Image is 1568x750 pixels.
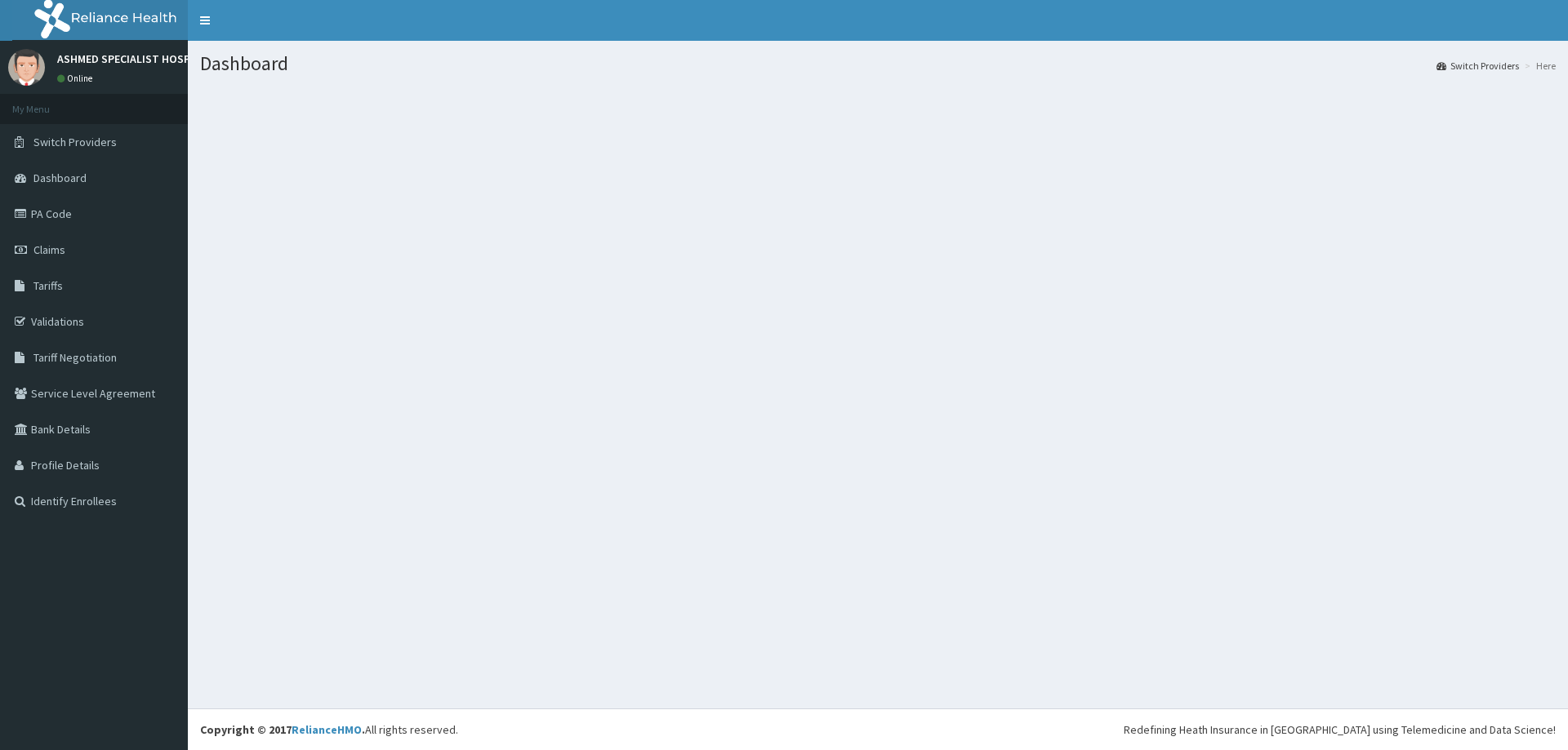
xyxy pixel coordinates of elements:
[292,722,362,737] a: RelianceHMO
[1437,59,1519,73] a: Switch Providers
[33,135,117,149] span: Switch Providers
[1521,59,1556,73] li: Here
[33,350,117,365] span: Tariff Negotiation
[33,242,65,257] span: Claims
[57,53,212,64] p: ASHMED SPECIALIST HOSPITAL
[57,73,96,84] a: Online
[200,53,1556,74] h1: Dashboard
[1124,721,1556,738] div: Redefining Heath Insurance in [GEOGRAPHIC_DATA] using Telemedicine and Data Science!
[200,722,365,737] strong: Copyright © 2017 .
[8,49,45,86] img: User Image
[33,278,63,293] span: Tariffs
[188,708,1568,750] footer: All rights reserved.
[33,171,87,185] span: Dashboard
